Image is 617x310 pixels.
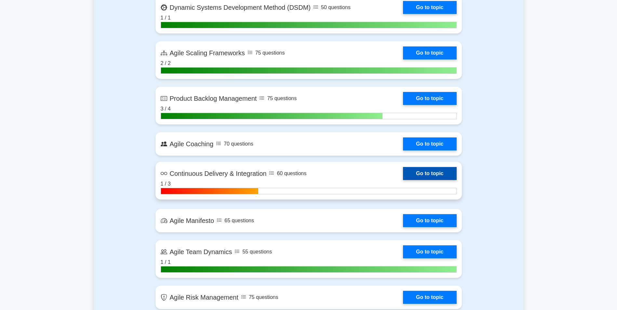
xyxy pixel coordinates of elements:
a: Go to topic [403,46,456,59]
a: Go to topic [403,1,456,14]
a: Go to topic [403,245,456,258]
a: Go to topic [403,137,456,150]
a: Go to topic [403,92,456,105]
a: Go to topic [403,291,456,304]
a: Go to topic [403,167,456,180]
a: Go to topic [403,214,456,227]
